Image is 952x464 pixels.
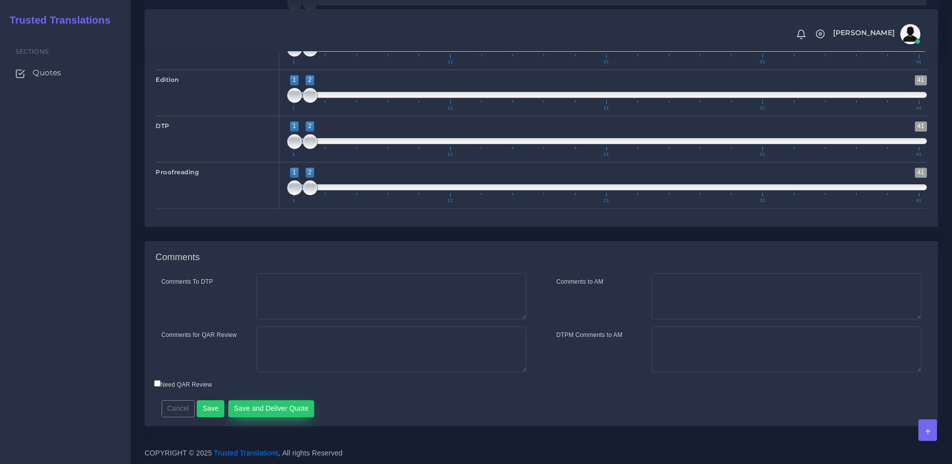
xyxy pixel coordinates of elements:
button: Save [197,400,224,417]
span: 11 [446,198,455,203]
span: 1 [291,198,297,203]
a: Trusted Translations [214,449,279,457]
label: Comments to AM [557,277,604,286]
span: 31 [758,152,767,157]
span: Quotes [33,67,61,78]
h4: Comments [156,252,200,263]
span: 1 [290,75,299,85]
span: 21 [602,60,611,64]
span: [PERSON_NAME] [833,29,895,36]
span: , All rights Reserved [279,448,342,458]
strong: DTP [156,122,170,130]
span: 21 [602,198,611,203]
a: Trusted Translations [3,12,110,29]
a: [PERSON_NAME]avatar [828,24,924,44]
span: 2 [306,122,314,131]
button: Cancel [162,400,195,417]
span: 21 [602,106,611,110]
a: Quotes [8,62,123,83]
span: 1 [290,122,299,131]
strong: Proofreading [156,168,199,176]
span: 11 [446,152,455,157]
span: 31 [758,106,767,110]
span: 41 [914,60,923,64]
label: Comments for QAR Review [162,330,237,339]
span: 41 [915,122,927,131]
span: 2 [306,75,314,85]
span: 41 [914,152,923,157]
label: Comments To DTP [162,277,213,286]
a: Cancel [162,404,195,412]
span: COPYRIGHT © 2025 [145,448,343,458]
span: 41 [915,75,927,85]
span: 41 [914,106,923,110]
strong: Edition [156,76,179,83]
span: 21 [602,152,611,157]
span: 1 [291,60,297,64]
span: 41 [914,198,923,203]
span: 2 [306,168,314,177]
span: 11 [446,60,455,64]
span: 1 [291,152,297,157]
label: DTPM Comments to AM [557,330,623,339]
span: 31 [758,198,767,203]
span: 41 [915,168,927,177]
label: Need QAR Review [154,380,212,389]
span: 31 [758,60,767,64]
span: 11 [446,106,455,110]
h2: Trusted Translations [3,14,110,26]
span: 1 [290,168,299,177]
button: Save and Deliver Quote [228,400,315,417]
span: 1 [291,106,297,110]
span: Sections [16,48,49,55]
img: avatar [900,24,920,44]
input: Need QAR Review [154,380,161,387]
